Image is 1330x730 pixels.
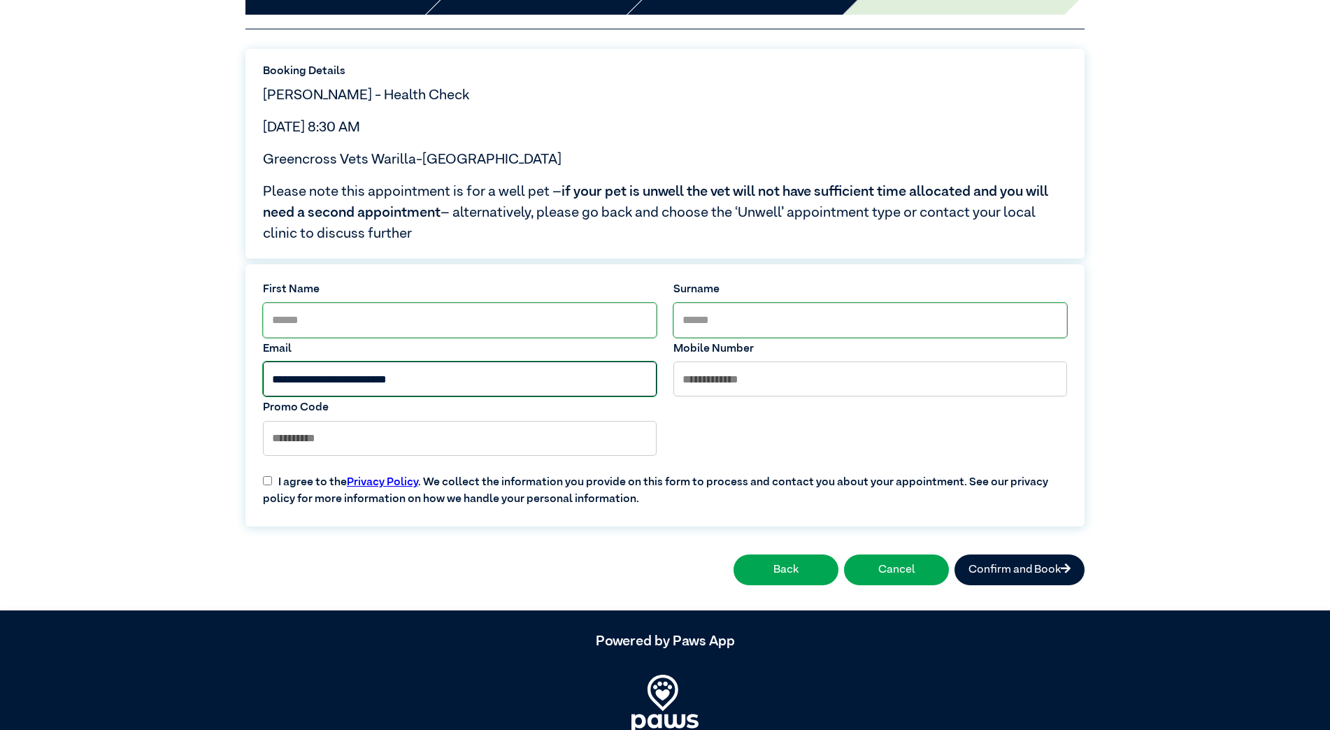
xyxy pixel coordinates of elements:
[263,341,657,357] label: Email
[263,185,1048,220] span: if your pet is unwell the vet will not have sufficient time allocated and you will need a second ...
[263,399,657,416] label: Promo Code
[263,88,469,102] span: [PERSON_NAME] - Health Check
[263,120,360,134] span: [DATE] 8:30 AM
[263,181,1067,244] span: Please note this appointment is for a well pet – – alternatively, please go back and choose the ‘...
[263,152,562,166] span: Greencross Vets Warilla-[GEOGRAPHIC_DATA]
[954,554,1085,585] button: Confirm and Book
[245,633,1085,650] h5: Powered by Paws App
[347,477,418,488] a: Privacy Policy
[255,463,1075,508] label: I agree to the . We collect the information you provide on this form to process and contact you a...
[673,281,1067,298] label: Surname
[263,476,272,485] input: I agree to thePrivacy Policy. We collect the information you provide on this form to process and ...
[673,341,1067,357] label: Mobile Number
[263,63,1067,80] label: Booking Details
[734,554,838,585] button: Back
[263,281,657,298] label: First Name
[844,554,949,585] button: Cancel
